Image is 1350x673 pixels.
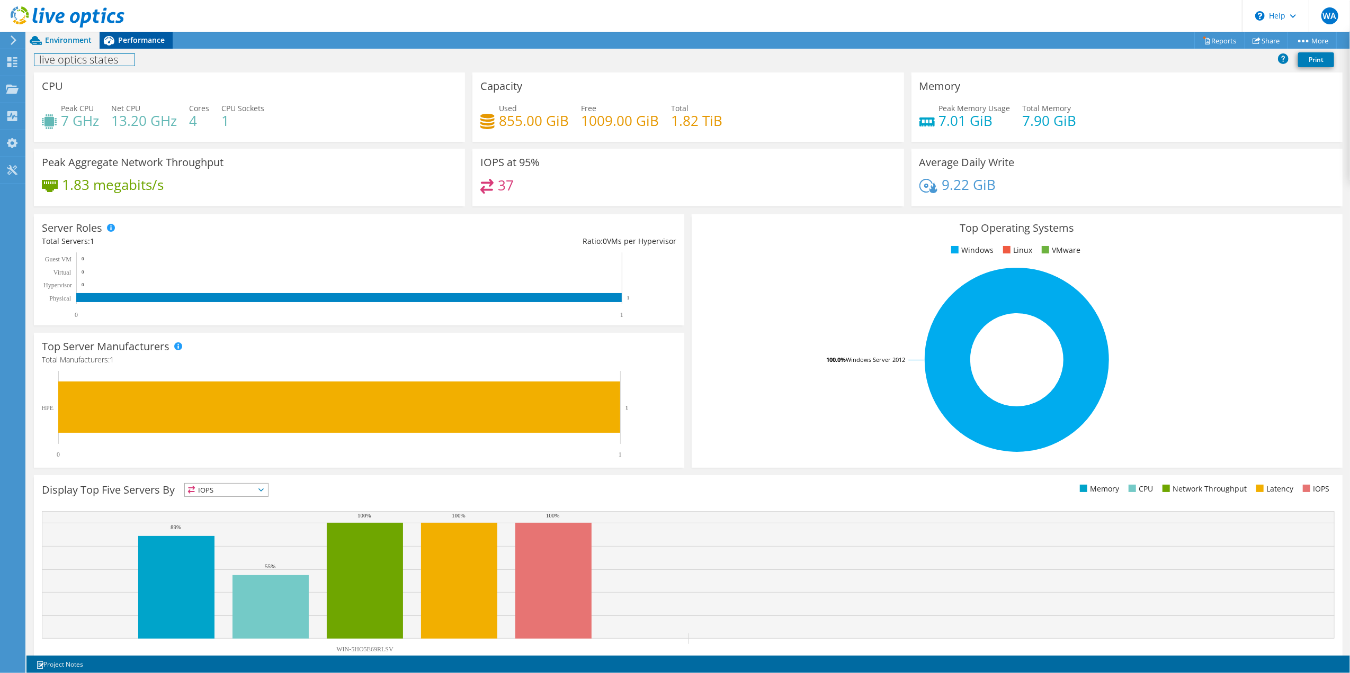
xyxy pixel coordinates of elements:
span: 1 [110,354,114,365]
span: Environment [45,35,92,45]
text: 1 [627,295,630,301]
span: Total [671,103,689,113]
li: Linux [1000,244,1032,256]
h4: 13.20 GHz [111,115,177,126]
tspan: Windows Server 2012 [846,356,905,363]
text: 1 [625,404,629,411]
a: Share [1245,32,1288,49]
h4: 1009.00 GiB [581,115,659,126]
text: 0 [57,451,60,458]
h4: 7.90 GiB [1023,115,1077,126]
li: Memory [1077,483,1119,495]
h4: 7.01 GiB [939,115,1011,126]
text: Virtual [53,269,71,276]
h3: Top Operating Systems [700,222,1334,234]
h4: 855.00 GiB [499,115,569,126]
h3: Memory [919,80,961,92]
span: Total Memory [1023,103,1071,113]
li: VMware [1039,244,1080,256]
h4: 7 GHz [61,115,99,126]
li: Network Throughput [1160,483,1247,495]
h3: CPU [42,80,63,92]
h3: IOPS at 95% [480,157,540,168]
text: WIN-5HO5E69RLSV [336,645,394,653]
text: 1 [620,311,623,319]
div: Total Servers: [42,235,359,247]
h4: 4 [189,115,209,126]
h1: live optics states [34,54,135,66]
text: 0 [82,269,84,275]
span: 1 [90,236,94,246]
h3: Server Roles [42,222,102,234]
text: Guest VM [45,256,71,263]
h3: Peak Aggregate Network Throughput [42,157,223,168]
a: Print [1298,52,1334,67]
span: Used [499,103,517,113]
li: CPU [1126,483,1153,495]
span: CPU Sockets [221,103,264,113]
tspan: 100.0% [826,356,846,363]
text: 89% [171,524,181,530]
span: Cores [189,103,209,113]
a: More [1288,32,1337,49]
span: Net CPU [111,103,140,113]
span: 0 [603,236,607,246]
span: WA [1321,7,1338,24]
a: Project Notes [29,658,91,671]
svg: \n [1255,11,1265,21]
span: Free [581,103,596,113]
div: Ratio: VMs per Hypervisor [359,235,676,247]
h4: 1.82 TiB [671,115,722,126]
h4: Total Manufacturers: [42,354,676,366]
text: 100% [546,512,560,519]
h4: 37 [498,179,514,191]
text: 0 [82,282,84,287]
text: 100% [452,512,466,519]
span: Peak CPU [61,103,94,113]
a: Reports [1194,32,1245,49]
text: 100% [357,512,371,519]
text: 55% [265,563,275,569]
text: 0 [75,311,78,319]
h3: Average Daily Write [919,157,1015,168]
text: HPE [41,404,53,412]
h3: Top Server Manufacturers [42,341,169,352]
h4: 1.83 megabits/s [62,179,164,190]
li: Windows [949,244,994,256]
li: IOPS [1300,483,1329,495]
text: Hypervisor [43,281,72,289]
span: Peak Memory Usage [939,103,1011,113]
text: Physical [49,295,71,302]
h3: Capacity [480,80,522,92]
li: Latency [1254,483,1293,495]
h4: 1 [221,115,264,126]
text: 1 [619,451,622,458]
text: 0 [82,256,84,261]
h4: 9.22 GiB [942,179,996,190]
span: IOPS [185,484,268,496]
span: Performance [118,35,165,45]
